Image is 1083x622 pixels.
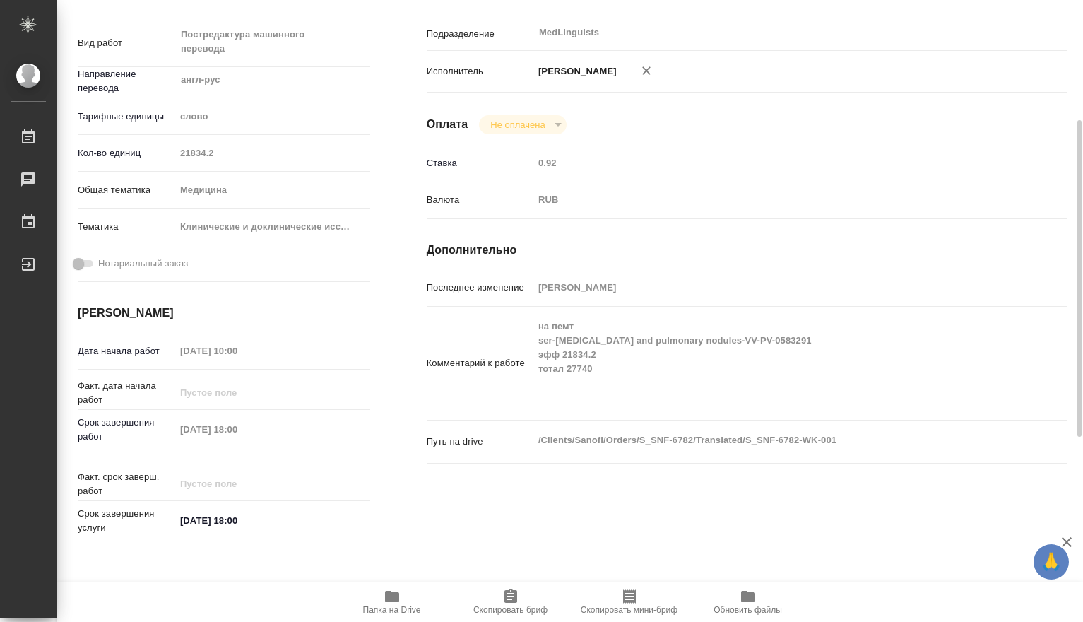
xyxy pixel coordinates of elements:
[78,507,175,535] p: Срок завершения услуги
[1039,547,1063,577] span: 🙏
[479,115,566,134] div: Не оплачена
[533,315,1014,409] textarea: на пемт ser-[MEDICAL_DATA] and pulmonary nodules-VV-PV-0583291 эфф 21834.2 тотал 27740
[78,183,175,197] p: Общая тематика
[175,178,370,202] div: Медицина
[175,419,299,440] input: Пустое поле
[78,220,175,234] p: Тематика
[427,435,533,449] p: Путь на drive
[1034,544,1069,580] button: 🙏
[78,36,175,50] p: Вид работ
[175,382,299,403] input: Пустое поле
[78,344,175,358] p: Дата начала работ
[175,143,370,163] input: Пустое поле
[78,416,175,444] p: Срок завершения работ
[427,242,1067,259] h4: Дополнительно
[427,281,533,295] p: Последнее изменение
[427,193,533,207] p: Валюта
[631,55,662,86] button: Удалить исполнителя
[533,153,1014,173] input: Пустое поле
[427,116,468,133] h4: Оплата
[427,356,533,370] p: Комментарий к работе
[451,582,570,622] button: Скопировать бриф
[78,581,124,604] h2: Заказ
[533,277,1014,298] input: Пустое поле
[98,257,188,271] span: Нотариальный заказ
[78,146,175,160] p: Кол-во единиц
[175,215,370,239] div: Клинические и доклинические исследования
[78,305,370,322] h4: [PERSON_NAME]
[714,605,782,615] span: Обновить файлы
[427,156,533,170] p: Ставка
[486,119,549,131] button: Не оплачена
[175,341,299,361] input: Пустое поле
[427,27,533,41] p: Подразделение
[78,379,175,407] p: Факт. дата начала работ
[175,105,370,129] div: слово
[533,188,1014,212] div: RUB
[175,510,299,531] input: ✎ Введи что-нибудь
[78,470,175,498] p: Факт. срок заверш. работ
[78,67,175,95] p: Направление перевода
[363,605,421,615] span: Папка на Drive
[175,474,299,494] input: Пустое поле
[689,582,807,622] button: Обновить файлы
[78,110,175,124] p: Тарифные единицы
[533,428,1014,452] textarea: /Clients/Sanofi/Orders/S_SNF-6782/Translated/S_SNF-6782-WK-001
[533,64,617,78] p: [PERSON_NAME]
[333,582,451,622] button: Папка на Drive
[570,582,689,622] button: Скопировать мини-бриф
[427,64,533,78] p: Исполнитель
[473,605,548,615] span: Скопировать бриф
[581,605,677,615] span: Скопировать мини-бриф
